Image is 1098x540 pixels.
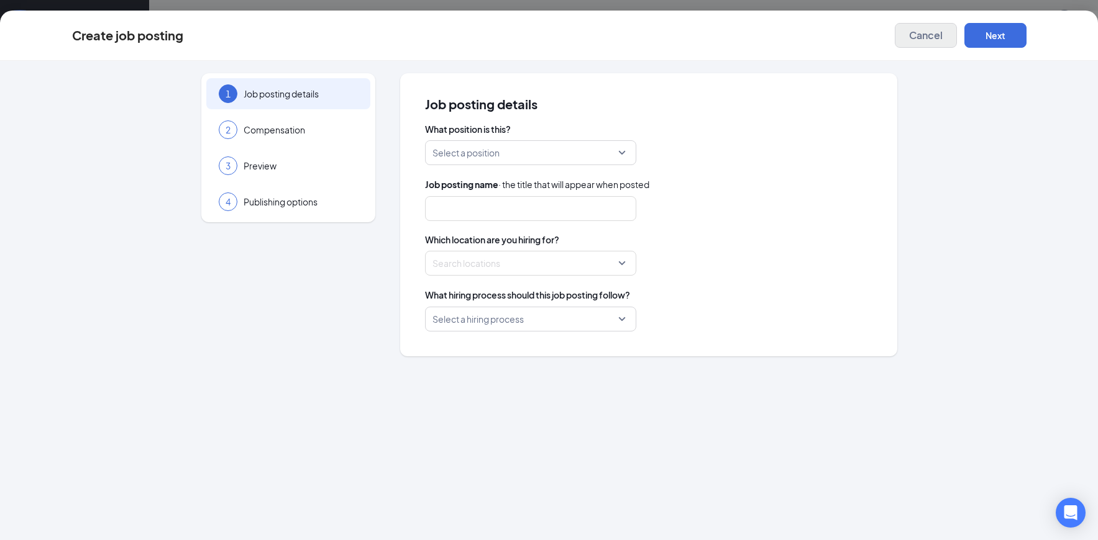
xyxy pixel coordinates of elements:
span: 3 [226,160,231,172]
span: Preview [244,160,358,172]
span: What hiring process should this job posting follow? [425,288,630,302]
span: 1 [226,88,231,100]
button: Cancel [895,23,957,48]
span: Which location are you hiring for? [425,233,872,246]
button: Next [964,23,1027,48]
span: Compensation [244,124,358,136]
b: Job posting name [425,179,498,190]
div: Open Intercom Messenger [1056,498,1086,528]
span: 4 [226,196,231,208]
span: Publishing options [244,196,358,208]
span: Job posting details [425,98,872,110]
span: Cancel [909,29,943,42]
span: · the title that will appear when posted [425,178,649,191]
div: Create job posting [72,29,183,42]
span: What position is this? [425,123,872,135]
span: 2 [226,124,231,136]
span: Job posting details [244,88,358,100]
